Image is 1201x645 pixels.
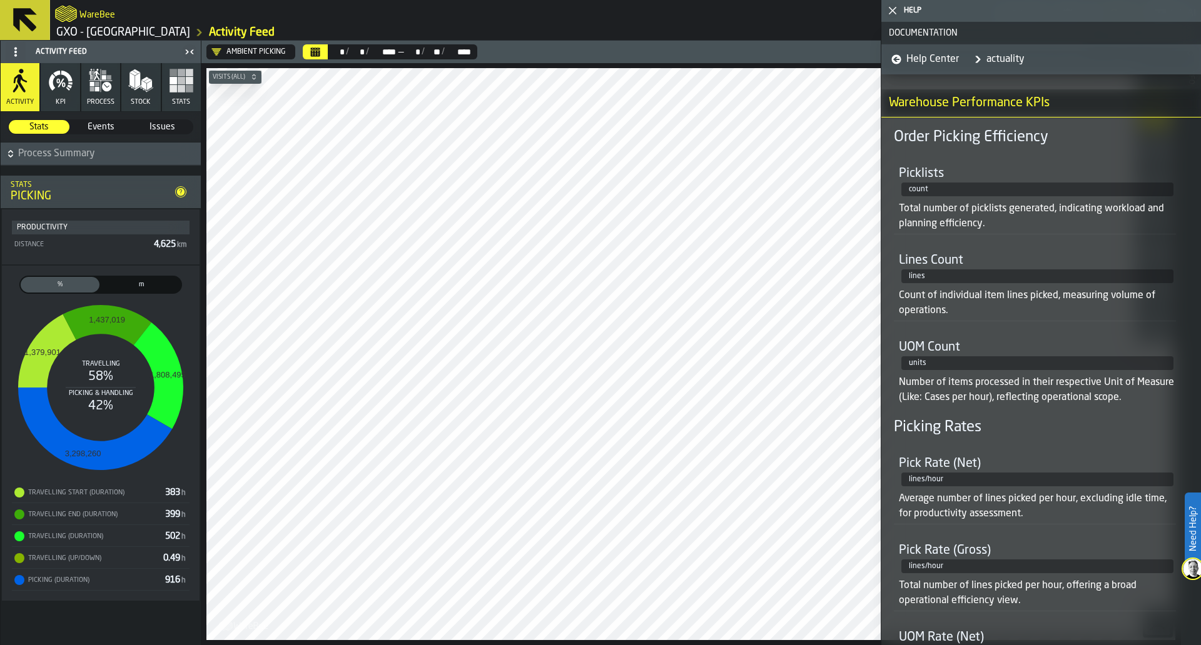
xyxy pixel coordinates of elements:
[177,241,187,249] span: km
[79,7,115,20] h2: Sub Title
[425,47,442,57] div: Select date range
[397,47,405,57] span: —
[27,532,160,541] div: Travelling (Duration)
[8,119,70,134] label: button-switch-multi-Stats
[18,146,198,161] span: Process Summary
[131,119,193,134] label: button-switch-multi-Issues
[2,209,200,264] div: stat-
[346,47,349,57] div: /
[329,47,346,57] div: Select date range
[405,47,422,57] div: Select date range
[71,121,131,133] span: Events
[101,276,182,294] label: button-switch-multi-Distance
[422,47,425,57] div: /
[163,554,187,562] span: 0.49
[12,547,190,569] div: StatList-item-Travelling (Up/Down)
[165,576,187,584] span: 916
[154,240,188,249] span: 4,625
[12,481,190,503] div: StatList-item-Travelling Start (Duration)
[55,2,77,25] a: logo-header
[87,98,114,106] span: process
[1186,494,1200,564] label: Need Help?
[12,525,190,547] div: StatList-item-Travelling (Duration)
[366,47,369,57] div: /
[303,44,328,59] button: Select date range
[181,489,186,497] span: h
[211,47,285,57] div: DropdownMenuValue-TmK94kQkw9xMGbuopW5fq
[181,511,186,519] span: h
[181,533,186,541] span: h
[21,277,99,292] div: thumb
[209,26,275,39] a: link-to-/wh/i/ae0cd702-8cb1-4091-b3be-0aee77957c79/feed/fdc57e91-80c9-44dd-92cd-81c982b068f3
[165,532,187,541] span: 502
[369,47,397,57] div: Select date range
[3,42,181,62] div: Activity Feed
[11,189,171,203] div: PICKING
[17,223,185,232] div: Productivity
[55,25,626,40] nav: Breadcrumb
[131,98,151,106] span: Stock
[6,98,34,106] span: Activity
[102,277,181,292] div: thumb
[70,119,132,134] label: button-switch-multi-Events
[2,266,200,601] div: stat-
[13,236,188,252] div: StatList-item-Distance
[133,121,192,133] span: Issues
[181,577,186,584] span: h
[19,276,101,294] label: button-switch-multi-Process Parts
[349,47,366,57] div: Select date range
[1,142,201,165] button: button-
[172,98,190,106] span: Stats
[181,44,198,59] label: button-toggle-Close me
[12,569,190,591] div: StatList-item-Picking (Duration)
[209,71,261,83] button: button-
[27,511,160,519] div: Travelling End (Duration)
[23,279,97,290] span: %
[181,555,186,562] span: h
[27,489,160,497] div: Travelling Start (Duration)
[445,47,472,57] div: Select date range
[56,98,66,106] span: KPI
[165,488,187,497] span: 383
[71,120,131,134] div: thumb
[9,121,69,133] span: Stats
[206,44,295,59] div: DropdownMenuValue-TmK94kQkw9xMGbuopW5fq
[209,612,280,637] a: logo-header
[12,503,190,525] div: StatList-item-Travelling End (Duration)
[132,120,193,134] div: thumb
[13,241,149,249] div: Distance
[11,181,171,189] div: Stats
[104,279,178,290] span: m
[9,120,69,134] div: thumb
[210,74,248,81] span: Visits (All)
[303,44,477,59] div: Select date range
[27,576,160,584] div: Picking (Duration)
[56,26,190,39] a: link-to-/wh/i/ae0cd702-8cb1-4091-b3be-0aee77957c79
[165,510,187,519] span: 399
[442,47,445,57] div: /
[27,554,158,562] div: Travelling (Up/Down)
